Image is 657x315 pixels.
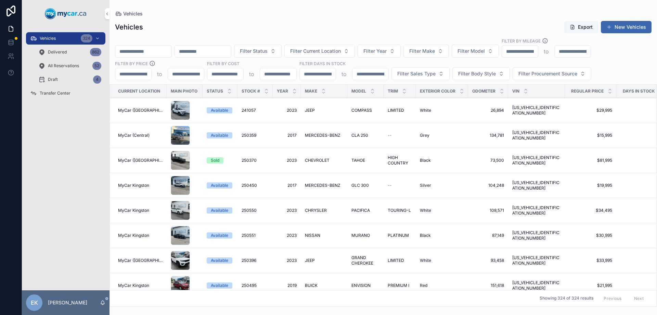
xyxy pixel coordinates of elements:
[420,158,431,163] span: Black
[458,48,485,54] span: Filter Model
[305,233,320,238] span: NISSAN
[284,45,355,58] button: Select Button
[34,60,105,72] a: All Reservations52
[388,88,398,94] span: Trim
[305,88,317,94] span: Make
[388,283,409,288] span: PREMIUM I
[351,233,379,238] a: MURANO
[388,108,404,113] span: LIMITED
[277,183,297,188] a: 2017
[115,60,148,66] label: FILTER BY PRICE
[26,32,105,45] a: Vehicles324
[211,207,228,214] div: Available
[48,63,79,69] span: All Reservations
[242,208,257,213] span: 250550
[351,133,379,138] a: CLA 250
[90,48,101,56] div: 862
[472,88,495,94] span: Odometer
[452,45,499,58] button: Select Button
[342,70,347,78] p: to
[458,70,496,77] span: Filter Body Style
[211,157,219,163] div: Sold
[305,208,343,213] a: CHRYSLER
[22,27,109,108] div: scrollable content
[351,183,379,188] a: GLC 300
[569,283,612,288] span: $21,995
[157,70,162,78] p: to
[305,158,343,163] a: CHEVROLET
[305,258,343,263] a: JEEP
[512,88,519,94] span: VIN
[305,108,343,113] a: JEEP
[388,258,404,263] span: LIMITED
[118,283,149,288] span: MyCar Kingston
[118,258,163,263] a: MyCar ([GEOGRAPHIC_DATA])
[472,158,504,163] span: 73,500
[305,233,343,238] a: NISSAN
[472,133,504,138] a: 134,781
[305,133,343,138] a: MERCEDES-BENZ
[277,133,297,138] a: 2017
[472,258,504,263] a: 93,458
[420,258,464,263] a: White
[242,208,269,213] a: 250550
[388,155,412,166] span: HIGH COUNTRY
[242,233,256,238] span: 250551
[207,88,223,94] span: Status
[207,107,233,113] a: Available
[351,158,379,163] a: TAHOE
[388,283,412,288] a: PREMIUM I
[277,88,288,94] span: Year
[569,233,612,238] span: $30,995
[512,280,561,291] a: [US_VEHICLE_IDENTIFICATION_NUMBER]
[472,233,504,238] a: 87,149
[93,75,101,84] div: 4
[242,133,256,138] span: 250359
[92,62,101,70] div: 52
[472,108,504,113] span: 26,894
[388,233,412,238] a: PLATINUM
[564,21,598,33] button: Export
[242,158,257,163] span: 250370
[118,158,163,163] span: MyCar ([GEOGRAPHIC_DATA])
[305,283,343,288] a: BUICK
[358,45,401,58] button: Select Button
[118,108,163,113] span: MyCar ([GEOGRAPHIC_DATA])
[242,283,257,288] span: 250495
[388,108,412,113] a: LIMITED
[207,182,233,189] a: Available
[569,183,612,188] a: $19,995
[388,233,409,238] span: PLATINUM
[118,133,163,138] a: MyCar (Central)
[512,130,561,141] a: [US_VEHICLE_IDENTIFICATION_NUMBER]
[420,108,431,113] span: White
[277,108,297,113] span: 2023
[512,105,561,116] span: [US_VEHICLE_IDENTIFICATION_NUMBER]
[118,283,163,288] a: MyCar Kingston
[472,183,504,188] a: 104,248
[544,47,549,56] p: to
[569,108,612,113] span: $29,995
[242,108,269,113] a: 241057
[388,133,392,138] span: --
[242,258,269,263] a: 250396
[305,208,327,213] span: CHRYSLER
[123,10,143,17] span: Vehicles
[242,258,256,263] span: 250396
[420,108,464,113] a: White
[118,183,149,188] span: MyCar Kingston
[512,155,561,166] span: [US_VEHICLE_IDENTIFICATION_NUMBER]
[512,255,561,266] span: [US_VEHICLE_IDENTIFICATION_NUMBER]
[351,158,365,163] span: TAHOE
[540,296,593,301] span: Showing 324 of 324 results
[242,108,256,113] span: 241057
[388,258,412,263] a: LIMITED
[277,208,297,213] a: 2023
[351,133,368,138] span: CLA 250
[118,233,149,238] span: MyCar Kingston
